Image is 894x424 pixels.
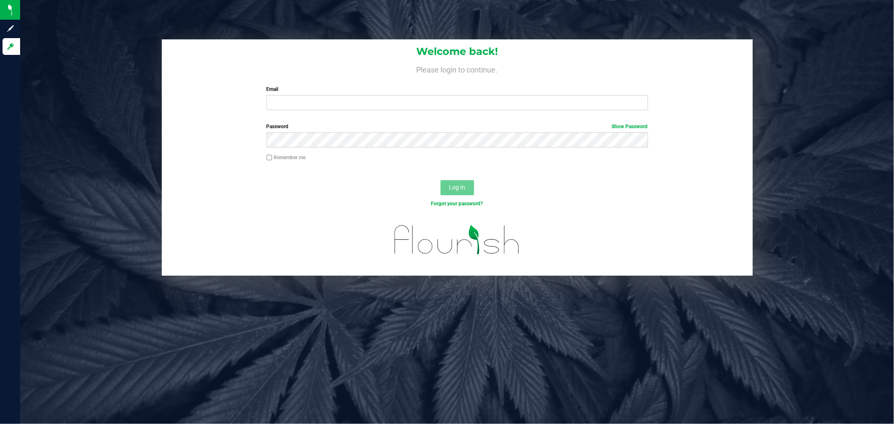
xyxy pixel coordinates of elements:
[612,124,648,129] a: Show Password
[267,154,306,161] label: Remember me
[449,184,465,191] span: Log In
[162,46,753,57] h1: Welcome back!
[267,155,272,160] input: Remember me
[6,42,15,51] inline-svg: Log in
[162,64,753,74] h4: Please login to continue.
[267,85,648,93] label: Email
[383,216,531,264] img: flourish_logo.svg
[267,124,289,129] span: Password
[441,180,474,195] button: Log In
[6,24,15,33] inline-svg: Sign up
[431,201,483,207] a: Forgot your password?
